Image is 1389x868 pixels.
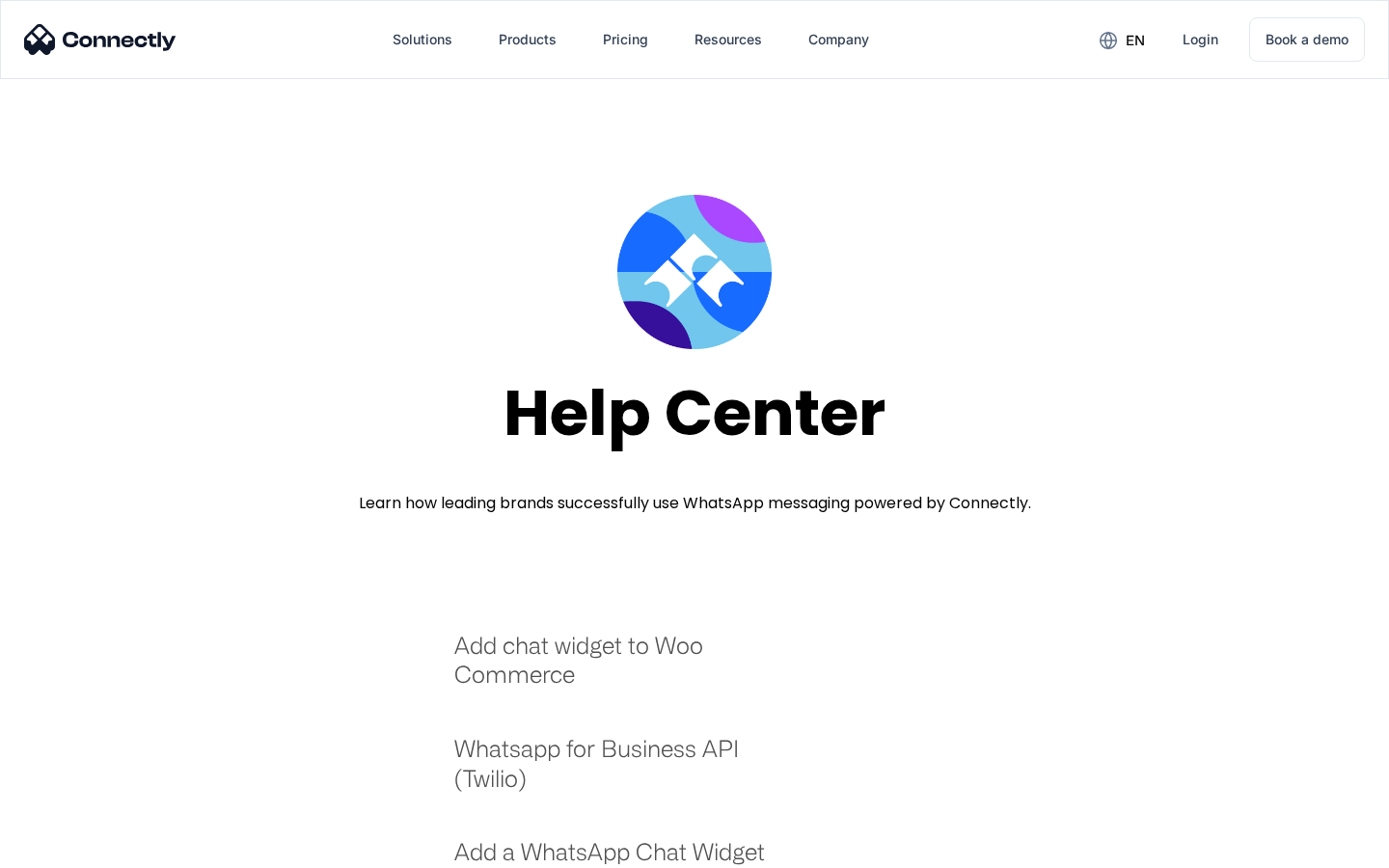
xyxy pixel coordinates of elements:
[19,834,116,861] aside: Language selected: English
[483,16,572,63] div: Products
[1249,17,1365,62] a: Book a demo
[808,26,869,53] div: Company
[587,16,664,63] a: Pricing
[499,26,557,53] div: Products
[694,26,762,53] div: Resources
[1167,16,1234,63] a: Login
[39,834,116,861] ul: Language list
[24,24,177,55] img: Connectly Logo
[679,16,777,63] div: Resources
[454,734,791,812] a: Whatsapp for Business API (Twilio)
[504,378,885,448] div: Help Center
[1126,27,1145,54] div: en
[377,16,468,63] div: Solutions
[793,16,885,63] div: Company
[1183,26,1218,53] div: Login
[393,26,452,53] div: Solutions
[454,631,791,709] a: Add chat widget to Woo Commerce
[359,492,1031,515] div: Learn how leading brands successfully use WhatsApp messaging powered by Connectly.
[603,26,648,53] div: Pricing
[1084,25,1159,54] div: en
